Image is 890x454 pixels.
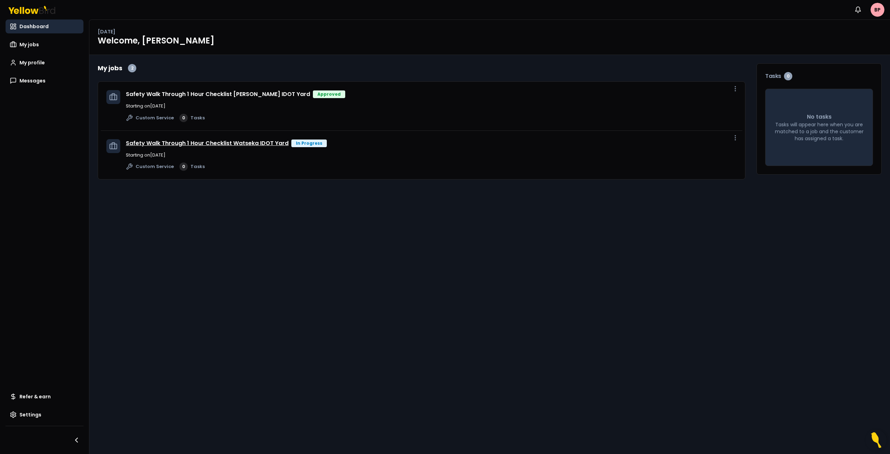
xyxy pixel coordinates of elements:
[6,38,83,51] a: My jobs
[19,23,49,30] span: Dashboard
[126,152,737,159] p: Starting on [DATE]
[128,64,136,72] div: 2
[784,72,792,80] div: 0
[6,74,83,88] a: Messages
[807,113,832,121] p: No tasks
[6,390,83,404] a: Refer & earn
[98,28,115,35] p: [DATE]
[19,77,46,84] span: Messages
[19,41,39,48] span: My jobs
[774,121,864,142] p: Tasks will appear here when you are matched to a job and the customer has assigned a task.
[866,430,887,451] button: Open Resource Center
[6,56,83,70] a: My profile
[179,114,205,122] a: 0Tasks
[179,162,205,171] a: 0Tasks
[98,35,882,46] h1: Welcome, [PERSON_NAME]
[765,72,873,80] h3: Tasks
[6,408,83,422] a: Settings
[126,103,737,110] p: Starting on [DATE]
[136,163,174,170] span: Custom Service
[313,90,345,98] div: Approved
[19,393,51,400] span: Refer & earn
[126,139,289,147] a: Safety Walk Through 1 Hour Checklist Watseka IDOT Yard
[179,162,188,171] div: 0
[19,411,41,418] span: Settings
[291,140,327,147] div: In Progress
[179,114,188,122] div: 0
[136,114,174,121] span: Custom Service
[19,59,45,66] span: My profile
[6,19,83,33] a: Dashboard
[871,3,884,17] span: BP
[98,63,122,73] h2: My jobs
[126,90,310,98] a: Safety Walk Through 1 Hour Checklist [PERSON_NAME] IDOT Yard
